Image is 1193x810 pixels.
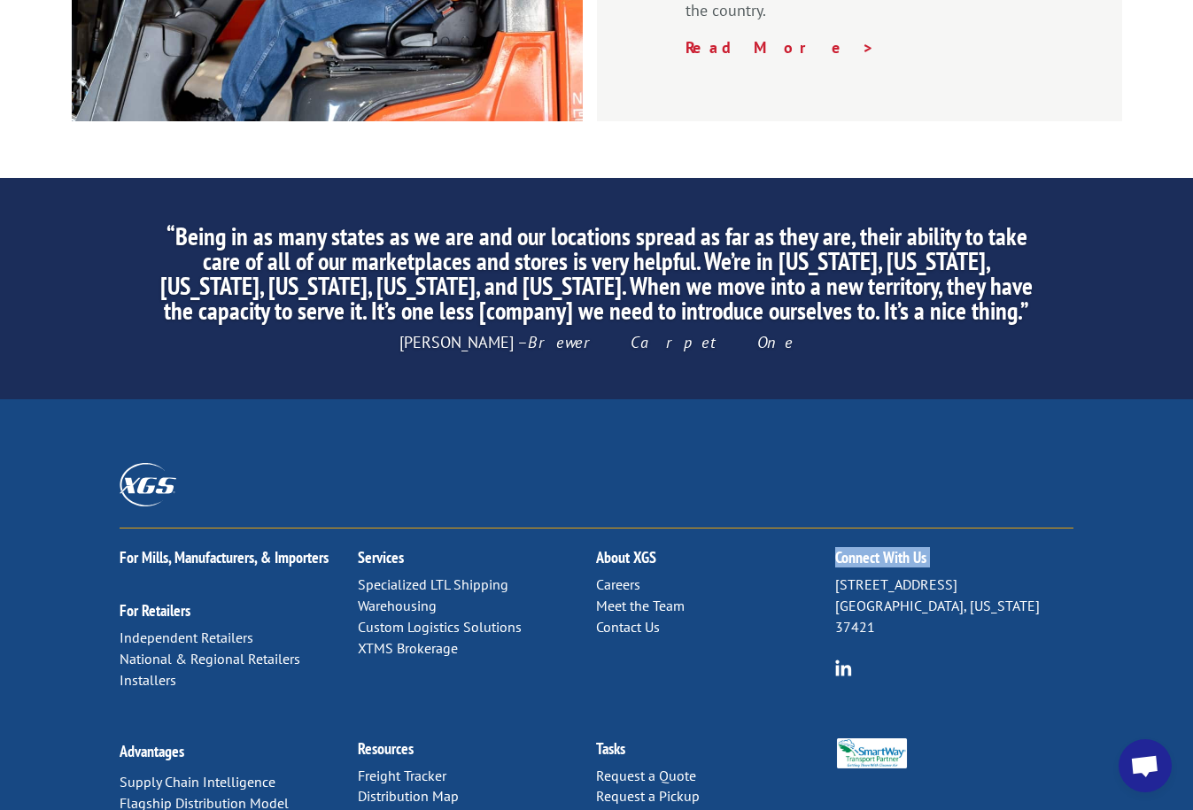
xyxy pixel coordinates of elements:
a: Careers [596,575,640,593]
h2: Tasks [596,741,834,766]
a: About XGS [596,547,656,567]
em: Brewer Carpet One [528,332,794,352]
a: Independent Retailers [120,629,253,646]
a: Meet the Team [596,597,685,614]
a: Open chat [1119,739,1172,792]
a: Read More > [686,37,875,58]
a: Warehousing [358,597,437,614]
img: XGS_Logos_ALL_2024_All_White [120,463,176,506]
img: group-6 [835,660,852,676]
h2: “Being in as many states as we are and our locations spread as far as they are, their ability to ... [156,224,1038,332]
p: [STREET_ADDRESS] [GEOGRAPHIC_DATA], [US_STATE] 37421 [835,575,1073,637]
a: Freight Tracker [358,767,446,784]
a: National & Regional Retailers [120,650,300,667]
a: For Mills, Manufacturers, & Importers [120,547,329,567]
a: Specialized LTL Shipping [358,575,508,593]
img: Smartway_Logo [835,738,910,768]
span: [PERSON_NAME] – [399,332,794,352]
a: XTMS Brokerage [358,639,458,657]
a: Request a Pickup [596,787,700,805]
h2: Connect With Us [835,550,1073,575]
a: Installers [120,671,176,689]
a: Distribution Map [358,787,459,805]
a: Custom Logistics Solutions [358,618,522,636]
a: Resources [358,738,414,759]
a: Supply Chain Intelligence [120,773,275,791]
a: Contact Us [596,618,660,636]
a: For Retailers [120,600,190,621]
a: Request a Quote [596,767,696,784]
a: Advantages [120,741,184,761]
a: Services [358,547,404,567]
